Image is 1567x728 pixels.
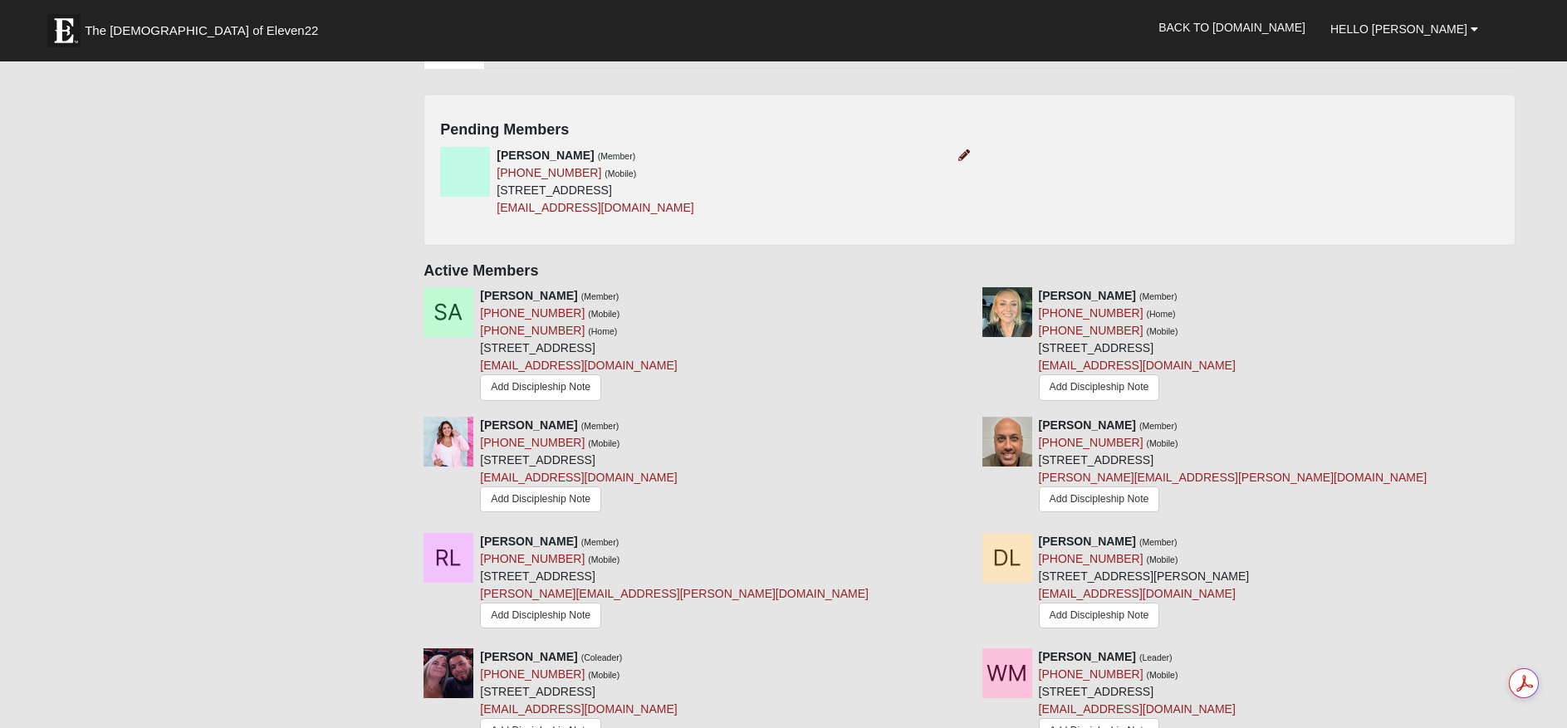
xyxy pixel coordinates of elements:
[1039,533,1250,633] div: [STREET_ADDRESS][PERSON_NAME]
[1039,418,1136,432] strong: [PERSON_NAME]
[598,151,636,161] small: (Member)
[85,22,318,39] span: The [DEMOGRAPHIC_DATA] of Eleven22
[1039,486,1160,512] a: Add Discipleship Note
[605,169,636,178] small: (Mobile)
[480,533,869,636] div: [STREET_ADDRESS]
[1318,8,1491,50] a: Hello [PERSON_NAME]
[1039,667,1143,681] a: [PHONE_NUMBER]
[497,201,693,214] a: [EMAIL_ADDRESS][DOMAIN_NAME]
[440,121,1498,139] h4: Pending Members
[480,374,601,400] a: Add Discipleship Note
[588,670,619,680] small: (Mobile)
[581,652,623,662] small: (Coleader)
[480,471,677,484] a: [EMAIL_ADDRESS][DOMAIN_NAME]
[1039,587,1236,600] a: [EMAIL_ADDRESS][DOMAIN_NAME]
[480,587,869,600] a: [PERSON_NAME][EMAIL_ADDRESS][PERSON_NAME][DOMAIN_NAME]
[1146,438,1178,448] small: (Mobile)
[1039,306,1143,320] a: [PHONE_NUMBER]
[1139,537,1178,547] small: (Member)
[1039,289,1136,302] strong: [PERSON_NAME]
[1330,22,1467,36] span: Hello [PERSON_NAME]
[1039,324,1143,337] a: [PHONE_NUMBER]
[1146,7,1318,48] a: Back to [DOMAIN_NAME]
[480,306,585,320] a: [PHONE_NUMBER]
[1039,471,1427,484] a: [PERSON_NAME][EMAIL_ADDRESS][PERSON_NAME][DOMAIN_NAME]
[480,324,585,337] a: [PHONE_NUMBER]
[1139,652,1173,662] small: (Leader)
[581,421,619,431] small: (Member)
[1146,309,1175,319] small: (Home)
[1039,603,1160,628] a: Add Discipleship Note
[480,667,585,681] a: [PHONE_NUMBER]
[581,291,619,301] small: (Member)
[588,309,619,319] small: (Mobile)
[480,359,677,372] a: [EMAIL_ADDRESS][DOMAIN_NAME]
[588,555,619,564] small: (Mobile)
[588,326,617,336] small: (Home)
[497,166,601,179] a: [PHONE_NUMBER]
[480,552,585,565] a: [PHONE_NUMBER]
[480,287,677,404] div: [STREET_ADDRESS]
[497,149,594,162] strong: [PERSON_NAME]
[1039,650,1136,663] strong: [PERSON_NAME]
[480,650,577,663] strong: [PERSON_NAME]
[1039,552,1143,565] a: [PHONE_NUMBER]
[424,262,1515,281] h4: Active Members
[588,438,619,448] small: (Mobile)
[1039,535,1136,548] strong: [PERSON_NAME]
[1139,421,1178,431] small: (Member)
[1039,417,1427,520] div: [STREET_ADDRESS]
[581,537,619,547] small: (Member)
[480,436,585,449] a: [PHONE_NUMBER]
[480,603,601,628] a: Add Discipleship Note
[480,486,601,512] a: Add Discipleship Note
[480,535,577,548] strong: [PERSON_NAME]
[1139,291,1178,301] small: (Member)
[1039,359,1236,372] a: [EMAIL_ADDRESS][DOMAIN_NAME]
[1146,326,1178,336] small: (Mobile)
[1039,287,1236,404] div: [STREET_ADDRESS]
[1146,555,1178,564] small: (Mobile)
[1039,374,1160,400] a: Add Discipleship Note
[480,289,577,302] strong: [PERSON_NAME]
[497,147,693,217] div: [STREET_ADDRESS]
[1146,670,1178,680] small: (Mobile)
[1039,436,1143,449] a: [PHONE_NUMBER]
[39,6,371,47] a: The [DEMOGRAPHIC_DATA] of Eleven22
[480,417,677,516] div: [STREET_ADDRESS]
[47,14,81,47] img: Eleven22 logo
[480,418,577,432] strong: [PERSON_NAME]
